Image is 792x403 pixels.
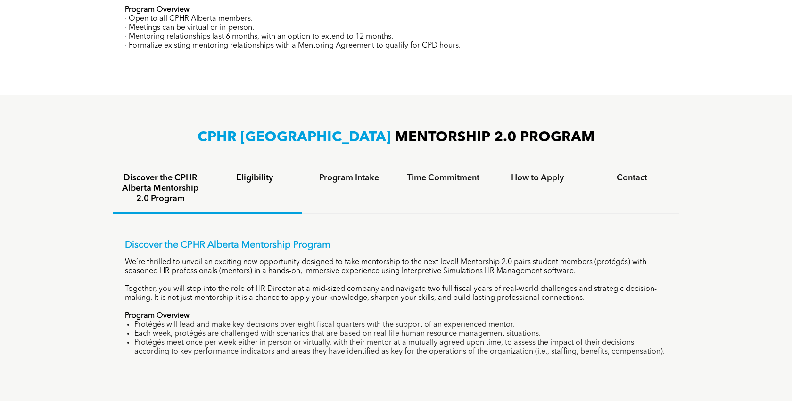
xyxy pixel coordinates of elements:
p: Together, you will step into the role of HR Director at a mid-sized company and navigate two full... [125,285,667,303]
span: CPHR [GEOGRAPHIC_DATA] [198,130,391,145]
li: Protégés meet once per week either in person or virtually, with their mentor at a mutually agreed... [134,339,667,356]
li: Each week, protégés are challenged with scenarios that are based on real-life human resource mana... [134,330,667,339]
h4: How to Apply [499,173,576,183]
p: · Meetings can be virtual or in-person. [125,24,667,32]
span: MENTORSHIP 2.0 PROGRAM [395,130,595,145]
h4: Time Commitment [404,173,482,183]
strong: Program Overview [125,312,190,320]
p: · Open to all CPHR Alberta members. [125,15,667,24]
h4: Eligibility [216,173,293,183]
h4: Program Intake [310,173,388,183]
h4: Discover the CPHR Alberta Mentorship 2.0 Program [122,173,199,204]
h4: Contact [593,173,670,183]
strong: Program Overview [125,6,190,14]
p: We’re thrilled to unveil an exciting new opportunity designed to take mentorship to the next leve... [125,258,667,276]
li: Protégés will lead and make key decisions over eight fiscal quarters with the support of an exper... [134,321,667,330]
p: · Mentoring relationships last 6 months, with an option to extend to 12 months. [125,32,667,41]
p: · Formalize existing mentoring relationships with a Mentoring Agreement to qualify for CPD hours. [125,41,667,50]
p: Discover the CPHR Alberta Mentorship Program [125,240,667,251]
